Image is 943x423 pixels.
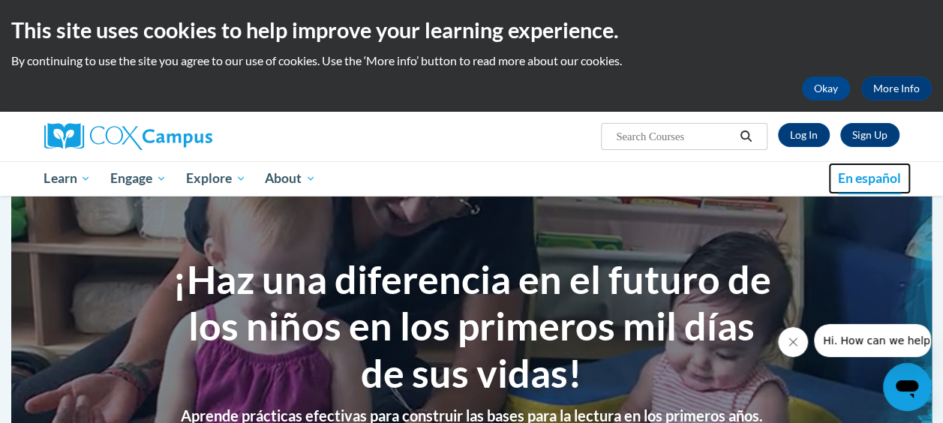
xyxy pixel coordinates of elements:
[101,161,176,196] a: Engage
[840,123,899,147] a: Register
[110,169,167,187] span: Engage
[186,169,246,187] span: Explore
[11,15,932,45] h2: This site uses cookies to help improve your learning experience.
[255,161,326,196] a: About
[838,170,901,186] span: En español
[861,76,932,100] a: More Info
[814,324,931,357] iframe: Message from company
[176,161,256,196] a: Explore
[778,123,830,147] a: Log In
[44,123,314,150] a: Cox Campus
[883,363,931,411] iframe: Button to launch messaging window
[44,169,91,187] span: Learn
[828,163,911,194] a: En español
[778,327,808,357] iframe: Close message
[802,76,850,100] button: Okay
[265,169,316,187] span: About
[44,123,212,150] img: Cox Campus
[614,127,734,145] input: Search Courses
[9,10,122,22] span: Hi. How can we help?
[33,161,911,196] div: Main menu
[734,127,757,145] button: Search
[11,52,932,69] p: By continuing to use the site you agree to our use of cookies. Use the ‘More info’ button to read...
[35,161,101,196] a: Learn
